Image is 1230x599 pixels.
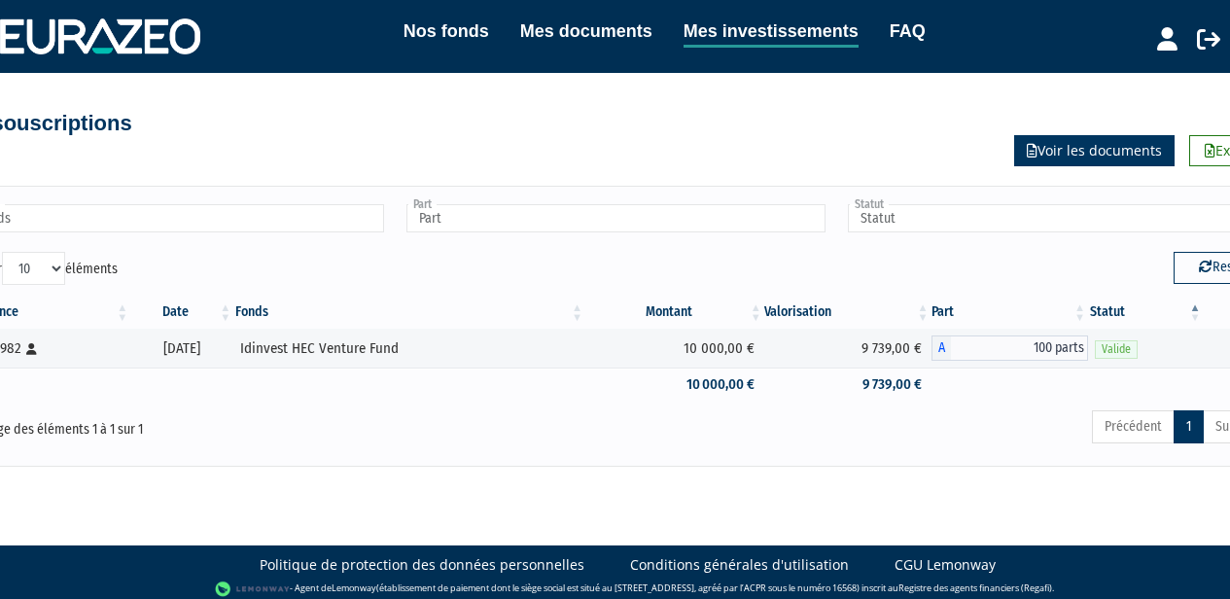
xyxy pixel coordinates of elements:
[19,580,1211,599] div: - Agent de (établissement de paiement dont le siège social est situé au [STREET_ADDRESS], agréé p...
[332,581,376,594] a: Lemonway
[585,296,764,329] th: Montant: activer pour trier la colonne par ordre croissant
[260,555,584,575] a: Politique de protection des données personnelles
[684,18,859,48] a: Mes investissements
[1095,340,1138,359] span: Valide
[895,555,996,575] a: CGU Lemonway
[1174,410,1204,443] a: 1
[931,296,1088,329] th: Part: activer pour trier la colonne par ordre croissant
[630,555,849,575] a: Conditions générales d'utilisation
[215,580,290,599] img: logo-lemonway.png
[764,368,931,402] td: 9 739,00 €
[1088,296,1204,329] th: Statut : activer pour trier la colonne par ordre d&eacute;croissant
[520,18,652,45] a: Mes documents
[137,338,227,359] div: [DATE]
[931,335,1088,361] div: A - Idinvest HEC Venture Fund
[404,18,489,45] a: Nos fonds
[233,296,585,329] th: Fonds: activer pour trier la colonne par ordre croissant
[898,581,1052,594] a: Registre des agents financiers (Regafi)
[26,343,37,355] i: [Français] Personne physique
[1092,410,1175,443] a: Précédent
[764,329,931,368] td: 9 739,00 €
[890,18,926,45] a: FAQ
[1014,135,1175,166] a: Voir les documents
[2,252,65,285] select: Afficheréléments
[931,335,951,361] span: A
[764,296,931,329] th: Valorisation: activer pour trier la colonne par ordre croissant
[951,335,1088,361] span: 100 parts
[130,296,233,329] th: Date: activer pour trier la colonne par ordre croissant
[585,329,764,368] td: 10 000,00 €
[240,338,579,359] div: Idinvest HEC Venture Fund
[585,368,764,402] td: 10 000,00 €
